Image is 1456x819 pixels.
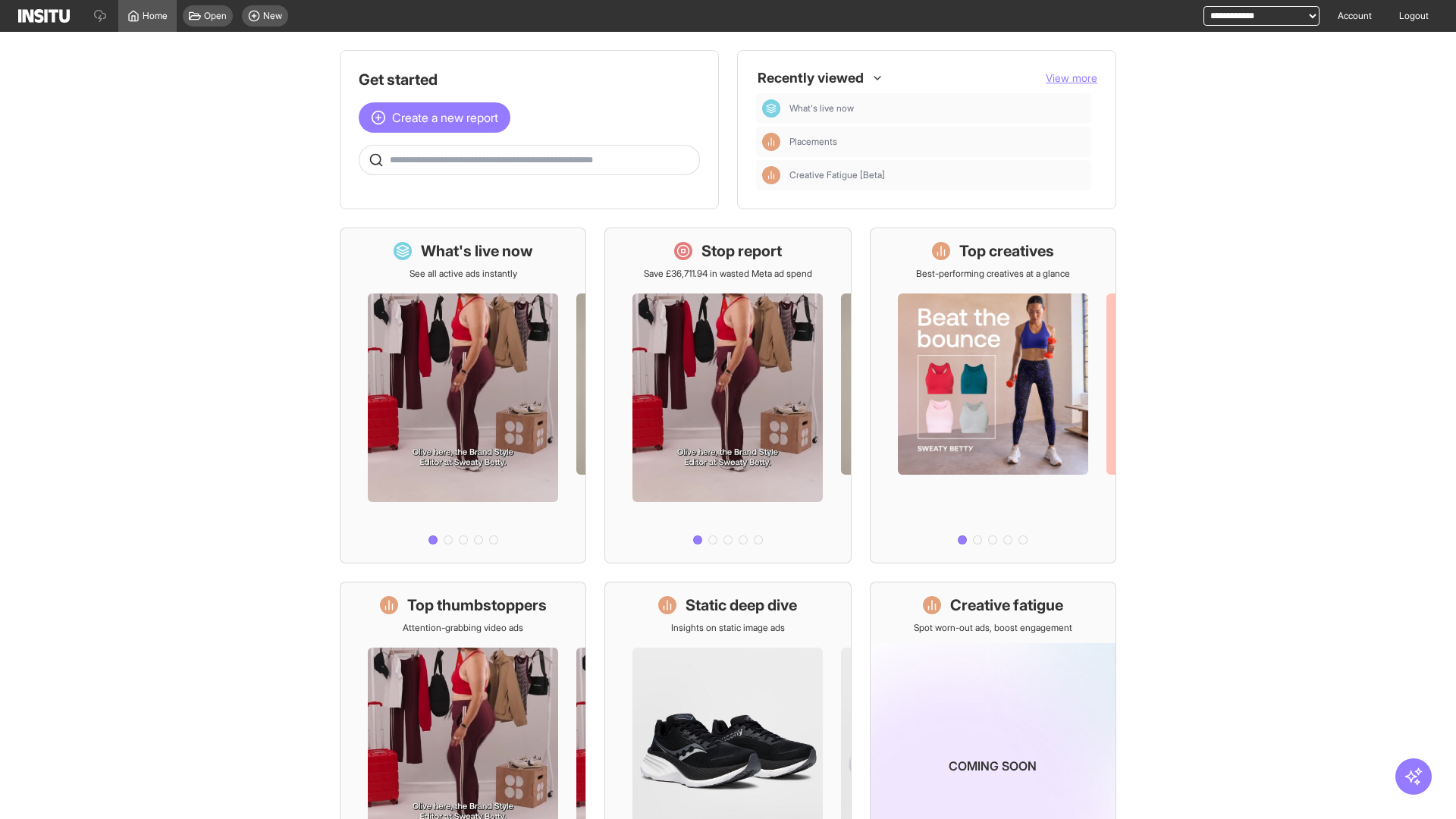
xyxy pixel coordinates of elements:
[604,227,851,563] a: Stop reportSave £36,711.94 in wasted Meta ad spend
[789,169,885,181] span: Creative Fatigue [Beta]
[359,69,700,90] h1: Get started
[143,10,168,22] span: Home
[762,99,780,118] div: Dashboard
[644,268,812,280] p: Save £36,711.94 in wasted Meta ad spend
[409,268,517,280] p: See all active ads instantly
[671,622,785,634] p: Insights on static image ads
[762,166,780,184] div: Insights
[421,240,533,262] h1: What's live now
[204,10,227,22] span: Open
[789,102,1085,115] span: What's live now
[359,102,510,133] button: Create a new report
[392,108,498,127] span: Create a new report
[959,240,1054,262] h1: Top creatives
[340,227,586,563] a: What's live nowSee all active ads instantly
[403,622,523,634] p: Attention-grabbing video ads
[789,102,854,115] span: What's live now
[407,595,547,616] h1: Top thumbstoppers
[870,227,1116,563] a: Top creativesBest-performing creatives at a glance
[1046,71,1097,86] button: View more
[762,133,780,151] div: Insights
[263,10,282,22] span: New
[789,169,1085,181] span: Creative Fatigue [Beta]
[789,136,837,148] span: Placements
[686,595,797,616] h1: Static deep dive
[916,268,1070,280] p: Best-performing creatives at a glance
[1046,71,1097,84] span: View more
[701,240,782,262] h1: Stop report
[18,9,70,23] img: Logo
[789,136,1085,148] span: Placements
